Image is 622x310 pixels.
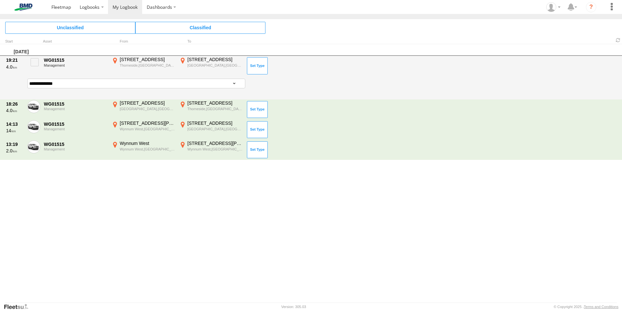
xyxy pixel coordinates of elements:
div: [STREET_ADDRESS] [187,57,242,62]
div: To [178,40,243,43]
div: [STREET_ADDRESS][PERSON_NAME] [120,120,175,126]
div: [GEOGRAPHIC_DATA],[GEOGRAPHIC_DATA] [187,127,242,131]
div: 14:13 [6,121,24,127]
label: Click to View Event Location [178,120,243,139]
div: 13:19 [6,141,24,147]
div: Asset [43,40,108,43]
div: Management [44,107,107,111]
label: Click to View Event Location [178,57,243,75]
div: Management [44,63,107,67]
div: Management [44,127,107,131]
div: [GEOGRAPHIC_DATA],[GEOGRAPHIC_DATA] [120,107,175,111]
div: 4.0 [6,108,24,113]
div: [STREET_ADDRESS] [187,100,242,106]
div: 2.0 [6,148,24,154]
div: [STREET_ADDRESS] [187,120,242,126]
label: Click to View Event Location [111,140,176,159]
a: Visit our Website [4,304,34,310]
div: 19:21 [6,57,24,63]
div: Management [44,147,107,151]
button: Click to Set [247,141,268,158]
div: [GEOGRAPHIC_DATA],[GEOGRAPHIC_DATA] [187,63,242,68]
div: Wynnum West [120,140,175,146]
div: Wynnum West,[GEOGRAPHIC_DATA] [120,147,175,151]
div: WG01515 [44,57,107,63]
a: Terms and Conditions [584,305,618,309]
div: [STREET_ADDRESS] [120,100,175,106]
div: [STREET_ADDRESS] [120,57,175,62]
div: Version: 305.03 [281,305,306,309]
span: Click to view Unclassified Trips [5,22,135,33]
img: bmd-logo.svg [7,4,40,11]
div: © Copyright 2025 - [554,305,618,309]
div: Chris Brett [544,2,563,12]
div: From [111,40,176,43]
div: WG01515 [44,121,107,127]
span: Refresh [614,37,622,43]
div: WG01515 [44,141,107,147]
i: ? [586,2,596,12]
div: Thorneside,[GEOGRAPHIC_DATA] [187,107,242,111]
label: Click to View Event Location [111,57,176,75]
div: 18:26 [6,101,24,107]
label: Click to View Event Location [111,100,176,119]
button: Click to Set [247,101,268,118]
button: Click to Set [247,57,268,74]
div: Click to Sort [5,40,25,43]
div: [STREET_ADDRESS][PERSON_NAME] [187,140,242,146]
div: 4.0 [6,64,24,70]
span: Click to view Classified Trips [135,22,265,33]
div: Thorneside,[GEOGRAPHIC_DATA] [120,63,175,68]
button: Click to Set [247,121,268,138]
label: Click to View Event Location [111,120,176,139]
div: Wynnum West,[GEOGRAPHIC_DATA] [187,147,242,151]
div: Wynnum West,[GEOGRAPHIC_DATA] [120,127,175,131]
label: Click to View Event Location [178,100,243,119]
div: WG01515 [44,101,107,107]
div: 14 [6,128,24,134]
label: Click to View Event Location [178,140,243,159]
